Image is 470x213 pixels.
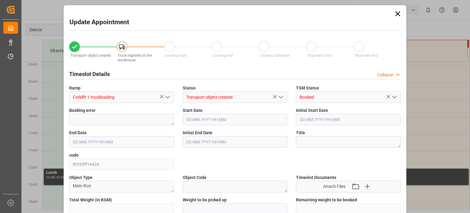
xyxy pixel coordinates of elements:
span: Status [183,85,196,91]
span: Start Date [183,107,203,114]
span: Transport object created [70,53,111,58]
h2: Timeslot Details [69,70,110,78]
span: Loading end [212,53,233,58]
span: Initial End Date [183,130,212,136]
button: open menu [162,93,172,102]
button: open menu [276,93,285,102]
span: Ramp [69,85,80,91]
input: DD.MM.YYYY HH:MM [183,114,288,125]
span: Remaining weight to be booked [296,197,357,203]
span: Shipment end [355,53,378,58]
span: TSM Status [296,85,319,91]
div: Collapse [377,72,393,78]
span: Attach Files [323,183,345,190]
span: Truck registers at the warehouse [117,53,152,62]
button: open menu [389,93,398,102]
span: Total Weight (in KGM) [69,197,112,203]
span: Initial Start Date [296,107,328,114]
input: DD.MM.YYYY HH:MM [296,114,401,125]
span: Timeslot Documents [296,174,336,181]
span: Booking error [69,107,95,114]
span: code [69,152,79,158]
span: Object Code [183,174,207,181]
textarea: Main-Run [69,181,174,192]
span: Object Type [69,174,92,181]
span: Loading start [165,53,187,58]
span: Weight to be picked up [183,197,227,203]
input: Type to search/select [69,91,174,103]
span: End Date [69,130,87,136]
input: Type to search/select [183,91,288,103]
h2: Update Appointment [69,17,129,27]
input: DD.MM.YYYY HH:MM [183,136,288,148]
span: Title [296,130,305,136]
input: DD.MM.YYYY HH:MM [69,136,174,148]
span: Loading complete [260,53,289,58]
span: Shipment start [307,53,332,58]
